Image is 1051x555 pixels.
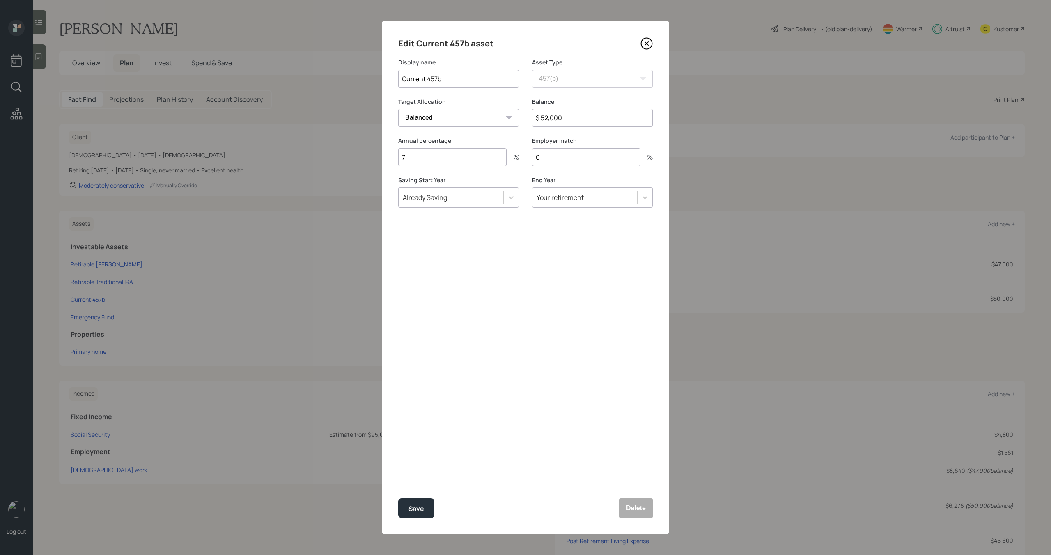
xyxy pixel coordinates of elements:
[532,98,653,106] label: Balance
[398,58,519,67] label: Display name
[532,137,653,145] label: Employer match
[537,193,584,202] div: Your retirement
[532,176,653,184] label: End Year
[398,137,519,145] label: Annual percentage
[398,98,519,106] label: Target Allocation
[398,176,519,184] label: Saving Start Year
[640,154,653,161] div: %
[619,498,653,518] button: Delete
[507,154,519,161] div: %
[532,58,653,67] label: Asset Type
[408,503,424,514] div: Save
[403,193,447,202] div: Already Saving
[398,498,434,518] button: Save
[398,37,493,50] h4: Edit Current 457b asset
